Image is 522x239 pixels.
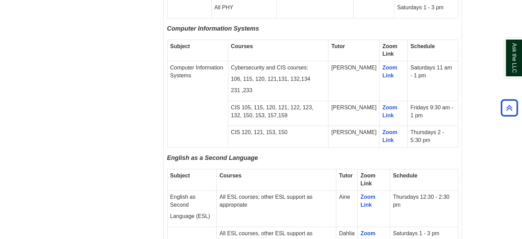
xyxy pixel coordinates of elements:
[219,173,241,178] strong: Courses
[217,191,336,227] td: All ESL courses; other ESL support as appropriate
[382,43,397,57] strong: Zoom Link
[231,104,326,120] p: CIS 105, 115, 120, 121, 122, 123, 132, 150, 153, 157,159
[336,191,357,227] td: Aine
[170,43,190,49] strong: Subject
[214,4,274,12] p: All PHY
[167,154,258,161] span: English as a Second Language
[331,43,345,49] strong: Tutor
[393,173,417,178] strong: Schedule
[328,61,380,101] td: [PERSON_NAME]
[393,230,455,238] p: Saturdays 1 - 3 pm
[382,129,397,143] a: Zoom Link
[382,105,397,118] a: Zoom Link
[360,194,375,208] a: Zoom Link
[231,64,326,72] p: Cybersecurity and CIS courses:
[407,101,458,126] td: Fridays 9:30 am - 1 pm
[407,61,458,101] td: Saturdays 11 am - 1 pm
[328,101,380,126] td: [PERSON_NAME]
[231,75,326,83] p: 106, 115, 120, 121,131, 132,134
[167,61,228,148] td: Computer Information Systems
[328,126,380,148] td: [PERSON_NAME]
[360,173,375,186] strong: Zoom Link
[382,65,397,78] a: Zoom Link
[410,43,435,49] strong: Schedule
[170,173,190,178] strong: Subject
[339,173,353,178] strong: Tutor
[498,103,520,112] a: Back to Top
[397,4,455,12] p: Saturdays 1 - 3 pm
[231,87,326,95] p: 231 ,233
[170,213,214,220] p: Language (ESL)
[228,126,328,148] td: CIS 120, 121, 153, 150
[167,25,259,32] span: Computer Information Systems
[407,126,458,148] td: Thursdays 2 - 5:30 pm
[231,43,253,49] strong: Courses
[393,193,455,209] p: Thursdays 12:30 - 2:30 pm
[170,193,214,209] p: English as Second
